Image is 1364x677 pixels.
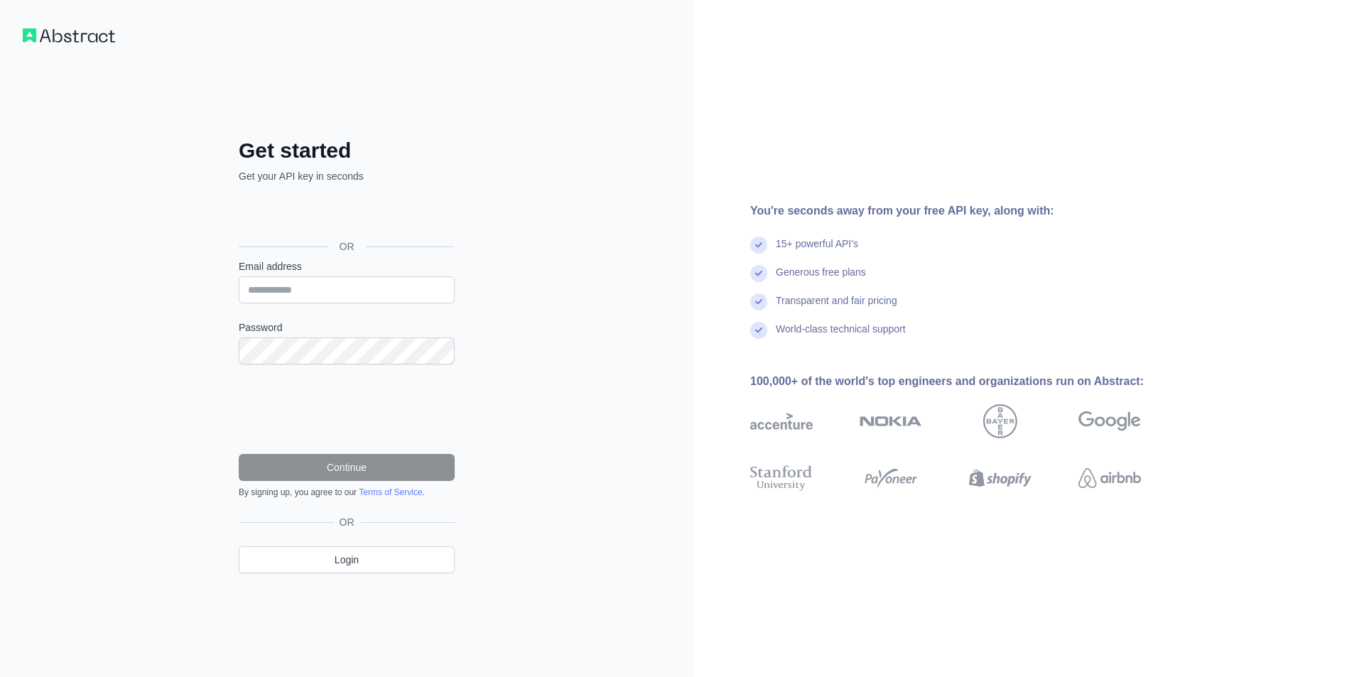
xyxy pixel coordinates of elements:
[750,265,767,282] img: check mark
[334,515,360,529] span: OR
[776,265,866,293] div: Generous free plans
[239,169,455,183] p: Get your API key in seconds
[776,322,906,350] div: World-class technical support
[232,199,459,230] iframe: Sign in with Google Button
[328,239,366,254] span: OR
[750,293,767,310] img: check mark
[750,404,813,438] img: accenture
[239,259,455,273] label: Email address
[239,454,455,481] button: Continue
[239,138,455,163] h2: Get started
[359,487,422,497] a: Terms of Service
[750,373,1186,390] div: 100,000+ of the world's top engineers and organizations run on Abstract:
[983,404,1017,438] img: bayer
[750,462,813,494] img: stanford university
[776,293,897,322] div: Transparent and fair pricing
[750,237,767,254] img: check mark
[750,202,1186,220] div: You're seconds away from your free API key, along with:
[239,381,455,437] iframe: reCAPTCHA
[750,322,767,339] img: check mark
[969,462,1032,494] img: shopify
[1078,404,1141,438] img: google
[239,487,455,498] div: By signing up, you agree to our .
[239,320,455,335] label: Password
[239,546,455,573] a: Login
[776,237,858,265] div: 15+ powerful API's
[860,462,922,494] img: payoneer
[23,28,115,43] img: Workflow
[860,404,922,438] img: nokia
[1078,462,1141,494] img: airbnb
